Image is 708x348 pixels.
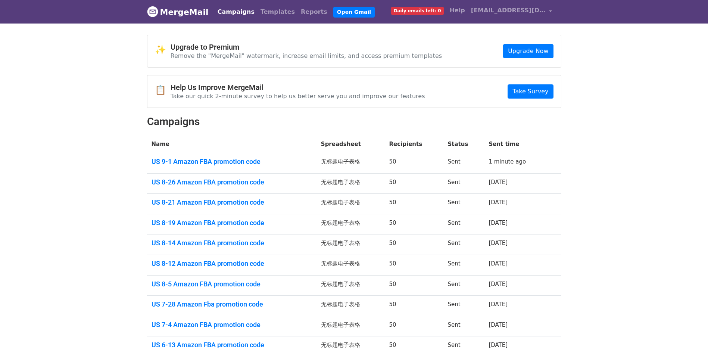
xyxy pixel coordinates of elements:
[147,6,158,17] img: MergeMail logo
[316,173,385,194] td: 无标题电子表格
[443,234,484,255] td: Sent
[152,239,312,247] a: US 8-14 Amazon FBA promotion code
[443,316,484,336] td: Sent
[385,153,443,174] td: 50
[171,92,425,100] p: Take our quick 2-minute survey to help us better serve you and improve our features
[316,136,385,153] th: Spreadsheet
[508,84,553,99] a: Take Survey
[258,4,298,19] a: Templates
[316,214,385,234] td: 无标题电子表格
[152,321,312,329] a: US 7-4 Amazon FBA promotion code
[147,136,316,153] th: Name
[316,275,385,296] td: 无标题电子表格
[447,3,468,18] a: Help
[385,316,443,336] td: 50
[443,296,484,316] td: Sent
[443,136,484,153] th: Status
[215,4,258,19] a: Campaigns
[147,115,561,128] h2: Campaigns
[391,7,444,15] span: Daily emails left: 0
[316,194,385,214] td: 无标题电子表格
[489,240,508,246] a: [DATE]
[443,153,484,174] td: Sent
[489,301,508,308] a: [DATE]
[147,4,209,20] a: MergeMail
[155,85,171,96] span: 📋
[503,44,553,58] a: Upgrade Now
[489,321,508,328] a: [DATE]
[443,214,484,234] td: Sent
[155,44,171,55] span: ✨
[316,316,385,336] td: 无标题电子表格
[489,220,508,226] a: [DATE]
[443,173,484,194] td: Sent
[443,194,484,214] td: Sent
[468,3,555,21] a: [EMAIL_ADDRESS][DOMAIN_NAME]
[152,260,312,268] a: US 8-12 Amazon FBA promotion code
[152,219,312,227] a: US 8-19 Amazon FBA promotion code
[489,179,508,186] a: [DATE]
[152,280,312,288] a: US 8-5 Amazon FBA promotion code
[443,275,484,296] td: Sent
[333,7,375,18] a: Open Gmail
[316,296,385,316] td: 无标题电子表格
[489,260,508,267] a: [DATE]
[385,234,443,255] td: 50
[388,3,447,18] a: Daily emails left: 0
[152,300,312,308] a: US 7-28 Amazon Fba promotion code
[385,214,443,234] td: 50
[152,178,312,186] a: US 8-26 Amazon FBA promotion code
[152,158,312,166] a: US 9-1 Amazon FBA promotion code
[171,83,425,92] h4: Help Us Improve MergeMail
[385,194,443,214] td: 50
[152,198,312,206] a: US 8-21 Amazon FBA promotion code
[471,6,546,15] span: [EMAIL_ADDRESS][DOMAIN_NAME]
[443,255,484,276] td: Sent
[385,255,443,276] td: 50
[316,255,385,276] td: 无标题电子表格
[385,136,443,153] th: Recipients
[484,136,549,153] th: Sent time
[171,43,442,52] h4: Upgrade to Premium
[489,199,508,206] a: [DATE]
[316,153,385,174] td: 无标题电子表格
[489,281,508,288] a: [DATE]
[489,158,526,165] a: 1 minute ago
[298,4,330,19] a: Reports
[385,296,443,316] td: 50
[171,52,442,60] p: Remove the "MergeMail" watermark, increase email limits, and access premium templates
[385,275,443,296] td: 50
[316,234,385,255] td: 无标题电子表格
[385,173,443,194] td: 50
